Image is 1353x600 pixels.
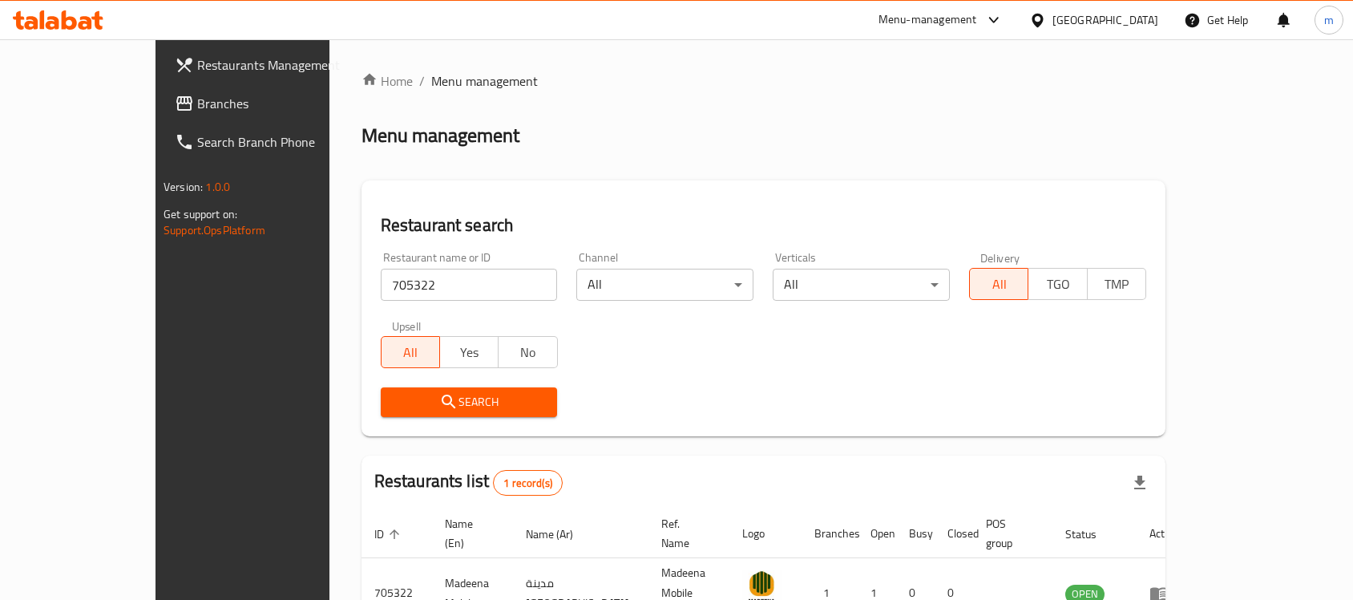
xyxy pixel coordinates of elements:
[381,213,1146,237] h2: Restaurant search
[1137,509,1192,558] th: Action
[197,94,369,113] span: Branches
[1052,11,1158,29] div: [GEOGRAPHIC_DATA]
[164,176,203,197] span: Version:
[1035,273,1080,296] span: TGO
[381,387,558,417] button: Search
[976,273,1022,296] span: All
[526,525,594,544] span: Name (Ar)
[162,46,382,84] a: Restaurants Management
[205,176,230,197] span: 1.0.0
[1324,11,1334,29] span: m
[878,10,977,30] div: Menu-management
[1121,464,1159,502] div: Export file
[576,269,753,301] div: All
[374,469,563,496] h2: Restaurants list
[361,71,413,91] a: Home
[445,514,494,553] span: Name (En)
[392,320,422,331] label: Upsell
[197,132,369,152] span: Search Branch Phone
[381,336,440,368] button: All
[896,509,935,558] th: Busy
[1087,268,1146,300] button: TMP
[1028,268,1087,300] button: TGO
[361,123,519,148] h2: Menu management
[431,71,538,91] span: Menu management
[493,470,563,496] div: Total records count
[361,71,1165,91] nav: breadcrumb
[439,336,499,368] button: Yes
[773,269,950,301] div: All
[388,341,434,364] span: All
[729,509,802,558] th: Logo
[162,123,382,161] a: Search Branch Phone
[494,476,562,491] span: 1 record(s)
[1065,525,1117,544] span: Status
[505,341,551,364] span: No
[935,509,973,558] th: Closed
[446,341,492,364] span: Yes
[197,55,369,75] span: Restaurants Management
[381,269,558,301] input: Search for restaurant name or ID..
[164,220,265,241] a: Support.OpsPlatform
[980,252,1020,263] label: Delivery
[661,514,710,553] span: Ref. Name
[969,268,1028,300] button: All
[162,84,382,123] a: Branches
[498,336,557,368] button: No
[419,71,425,91] li: /
[1094,273,1140,296] span: TMP
[858,509,896,558] th: Open
[986,514,1033,553] span: POS group
[374,525,405,544] span: ID
[394,392,545,412] span: Search
[164,204,237,225] span: Get support on:
[802,509,858,558] th: Branches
